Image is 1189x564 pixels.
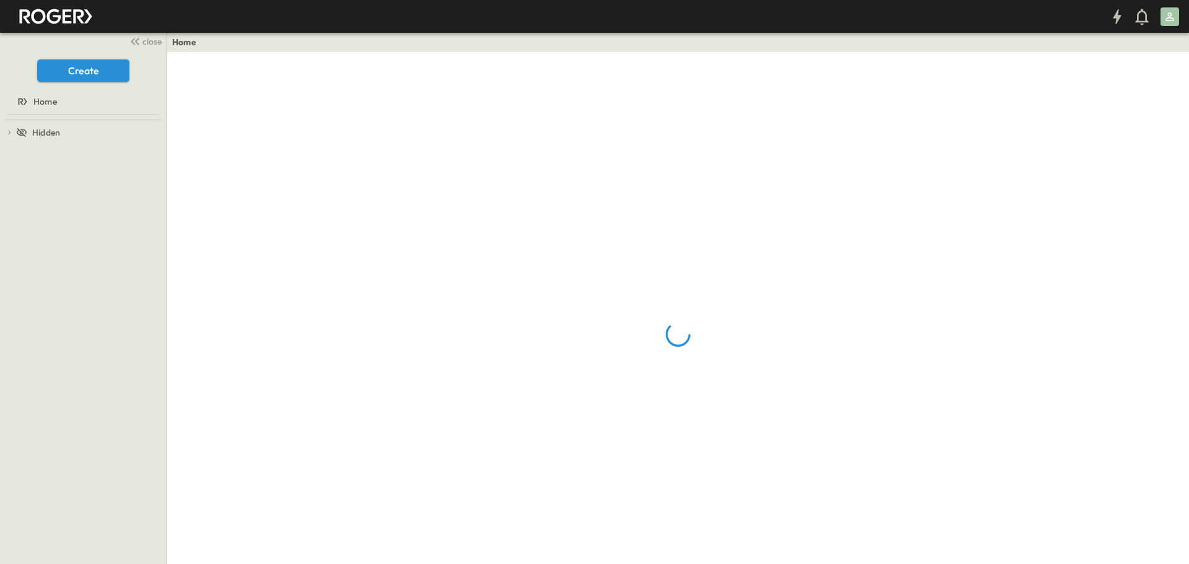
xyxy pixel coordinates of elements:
[124,32,164,50] button: close
[142,35,162,48] span: close
[37,59,129,82] button: Create
[172,36,204,48] nav: breadcrumbs
[2,93,162,110] a: Home
[32,126,60,139] span: Hidden
[33,95,57,108] span: Home
[172,36,196,48] a: Home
